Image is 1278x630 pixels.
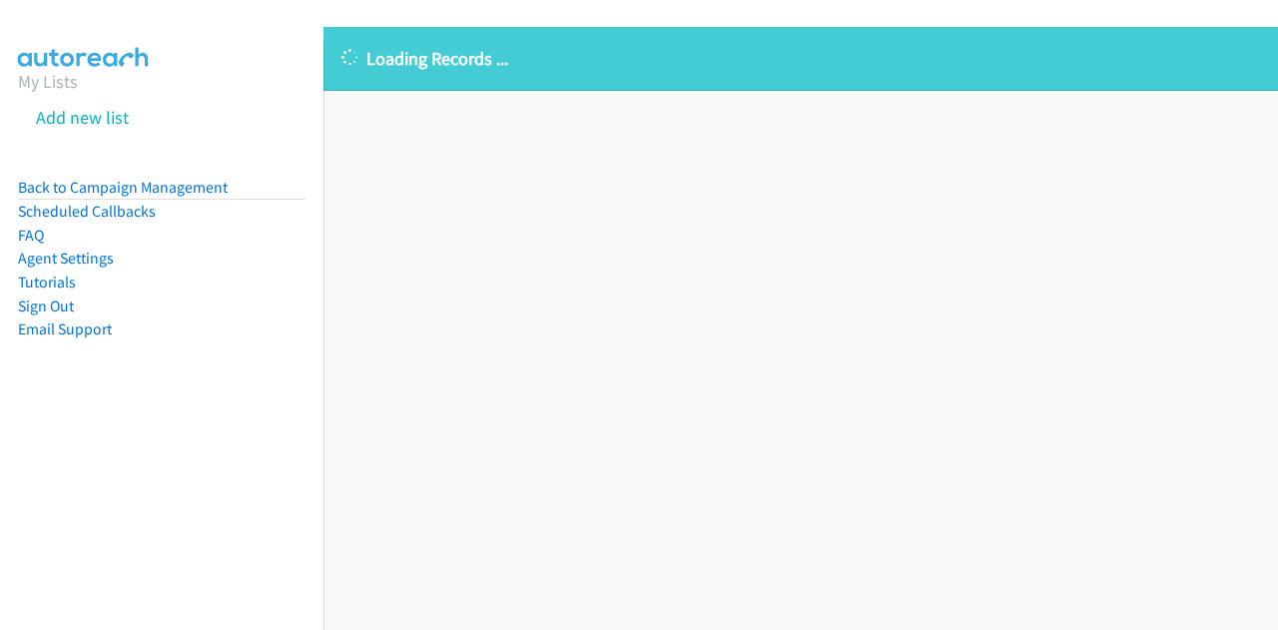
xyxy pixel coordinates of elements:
[18,202,156,221] a: Scheduled Callbacks
[18,319,112,338] a: Email Support
[18,178,228,197] a: Back to Campaign Management
[18,70,78,93] a: My Lists
[18,226,44,245] a: FAQ
[341,45,1260,72] p: Loading Records ...
[18,249,114,268] a: Agent Settings
[18,273,76,292] a: Tutorials
[18,297,74,315] a: Sign Out
[36,106,129,129] a: Add new list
